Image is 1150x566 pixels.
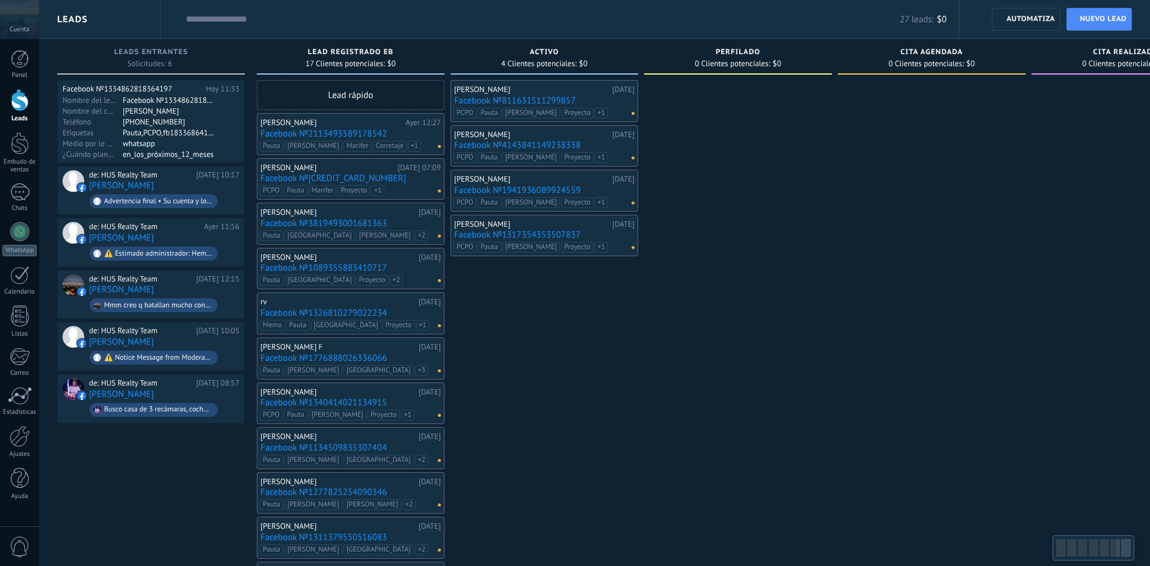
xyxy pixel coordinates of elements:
a: Nuevo lead [1066,8,1132,31]
span: No hay nada asignado [632,246,635,249]
span: No hay nada asignado [438,145,441,148]
div: [PERSON_NAME] [260,253,416,262]
span: Pauta [478,108,501,118]
div: ⚠️ Notice Message from Moderation Team to Page Admins Group We would like to inform you that your... [104,354,212,362]
span: No hay nada asignado [632,112,635,115]
span: [PERSON_NAME] [502,108,560,118]
span: Proyecto [561,242,594,253]
a: Facebook №1326810279022234 [260,308,441,318]
div: Nombre del lead [63,95,123,105]
div: [DATE] [612,85,635,94]
span: PCPO [454,242,476,253]
div: ACTIVO [457,48,632,58]
div: [DATE] [612,220,635,229]
span: Pauta [478,152,501,163]
span: Pauta [478,242,501,253]
span: Proyecto [561,152,594,163]
div: Lead Registrado EB [263,48,438,58]
span: $0 [967,60,975,67]
span: No hay nada asignado [438,414,441,417]
div: Busco casa de 3 recámaras, cochera para 2 carros, No [PERSON_NAME] tranquila y segura. Presupuest... [104,405,212,414]
span: PCPO [260,185,283,196]
div: [PERSON_NAME] [260,387,416,397]
div: Teléfono [63,117,123,126]
span: No hay nada asignado [438,549,441,552]
div: Panel [2,72,37,79]
span: No hay nada asignado [438,324,441,327]
span: [PERSON_NAME] [343,499,401,510]
div: [DATE] 08:57 [196,378,239,388]
span: No hay nada asignado [438,235,441,238]
div: [DATE] 07:09 [398,163,441,173]
div: Listas [2,330,37,338]
div: [PERSON_NAME] [454,220,609,229]
div: de: HUS Realty Team [89,326,192,336]
span: 4 Clientes potenciales: [501,60,576,67]
span: Pauta [260,230,283,241]
div: Ayer 11:56 [204,222,239,232]
div: Perfilado [650,48,826,58]
div: Jessi Galli [63,170,84,192]
div: Leads [2,115,37,123]
div: [PERSON_NAME] [260,208,416,217]
span: Pauta [260,365,283,376]
span: Proyecto [561,197,594,208]
div: WhatsApp [2,245,37,256]
div: [PERSON_NAME] [260,521,416,531]
div: [PERSON_NAME] [260,163,395,173]
a: Facebook №3819493001681363 [260,218,441,229]
span: No hay nada asignado [438,459,441,462]
span: Proyecto [383,320,415,331]
div: [DATE] [419,521,441,531]
div: [DATE] [419,342,441,352]
div: Advertencia final • Su cuenta y los productos vendidos en este sitio web infringen nuestras Norma... [104,197,212,206]
a: [PERSON_NAME] [89,285,154,295]
span: Automatiza [1006,8,1055,30]
div: [PERSON_NAME] [260,118,402,128]
div: whatsapp [123,138,216,148]
a: Automatiza [992,8,1060,31]
span: [PERSON_NAME] [284,365,342,376]
span: Leads [57,14,88,25]
img: facebook-sm.svg [78,235,86,244]
span: [GEOGRAPHIC_DATA] [284,275,355,286]
div: Ayuda [2,493,37,500]
span: ACTIVO [530,48,559,57]
span: $0 [387,60,396,67]
div: de: HUS Realty Team [89,274,192,284]
div: rv [260,297,416,307]
span: No hay nada asignado [438,369,441,372]
div: Hoy 11:33 [206,84,239,94]
span: Pauta [286,320,310,331]
span: [GEOGRAPHIC_DATA] [343,544,414,555]
span: [PERSON_NAME] [284,141,342,152]
div: [DATE] 12:15 [196,274,239,284]
span: Nuevo lead [1080,8,1127,30]
div: Lead rápido [257,80,444,110]
div: [PERSON_NAME] [454,130,609,140]
span: Cita agendada [900,48,963,57]
div: en_los_próximos_12_meses [123,149,216,159]
div: Medio por le que desea ser contactado [63,138,123,148]
a: [PERSON_NAME] [89,389,154,399]
span: No hay nada asignado [438,189,441,192]
span: PCPO [454,152,476,163]
span: Pauta [260,275,283,286]
div: [DATE] [612,174,635,184]
a: Facebook №811631511299857 [454,96,635,106]
div: [PERSON_NAME] F [260,342,416,352]
span: [PERSON_NAME] [502,152,560,163]
div: Leads Entrantes [63,48,239,58]
div: Pauta,PCPO,fb1833686417426963 [123,128,216,137]
span: Lead Registrado EB [308,48,393,57]
div: [DATE] 10:05 [196,326,239,336]
span: [PERSON_NAME] [356,230,414,241]
span: 17 Clientes potenciales: [306,60,385,67]
a: Facebook №4143841149238338 [454,140,635,150]
span: No hay nada asignado [438,279,441,282]
div: [DATE] [419,387,441,397]
span: Marifer [309,185,337,196]
span: [GEOGRAPHIC_DATA] [343,455,414,466]
div: Calendario [2,288,37,296]
span: Memo [260,320,285,331]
